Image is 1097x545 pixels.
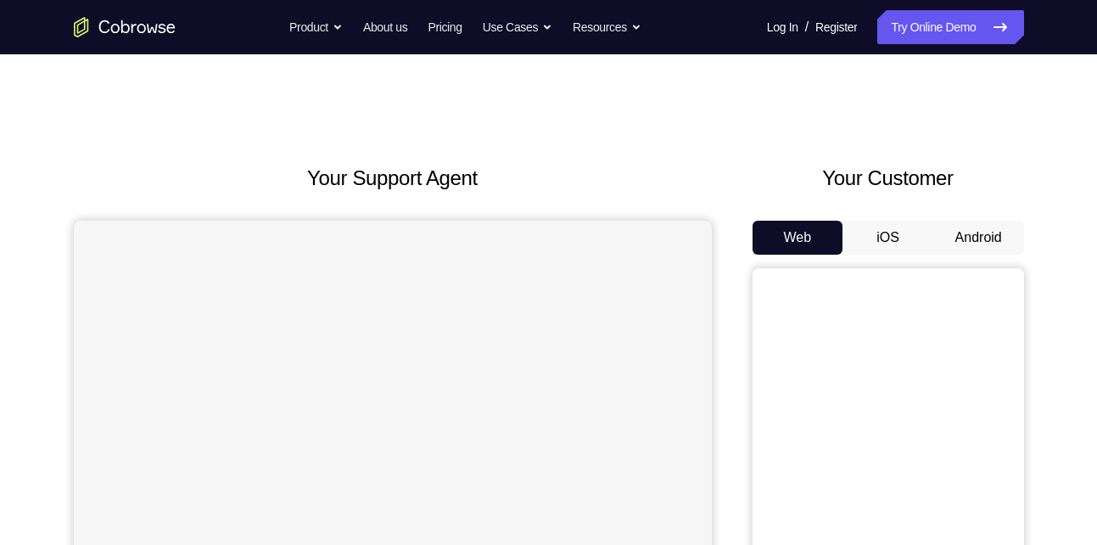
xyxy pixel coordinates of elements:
[815,10,857,44] a: Register
[483,10,552,44] button: Use Cases
[74,17,176,37] a: Go to the home page
[428,10,462,44] a: Pricing
[767,10,798,44] a: Log In
[933,221,1024,255] button: Android
[842,221,933,255] button: iOS
[753,163,1024,194] h2: Your Customer
[363,10,407,44] a: About us
[877,10,1023,44] a: Try Online Demo
[753,221,843,255] button: Web
[805,17,809,37] span: /
[573,10,641,44] button: Resources
[74,163,712,194] h2: Your Support Agent
[289,10,343,44] button: Product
